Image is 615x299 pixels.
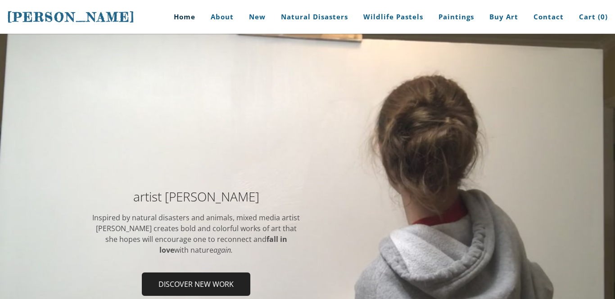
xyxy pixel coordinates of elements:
h2: artist [PERSON_NAME] [91,190,301,203]
span: 0 [601,12,605,21]
em: again. [213,245,233,255]
a: Discover new work [142,272,250,296]
span: Discover new work [143,273,249,295]
div: Inspired by natural disasters and animals, mixed media artist [PERSON_NAME] ​creates bold and col... [91,212,301,255]
a: [PERSON_NAME] [7,9,135,26]
span: [PERSON_NAME] [7,9,135,25]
